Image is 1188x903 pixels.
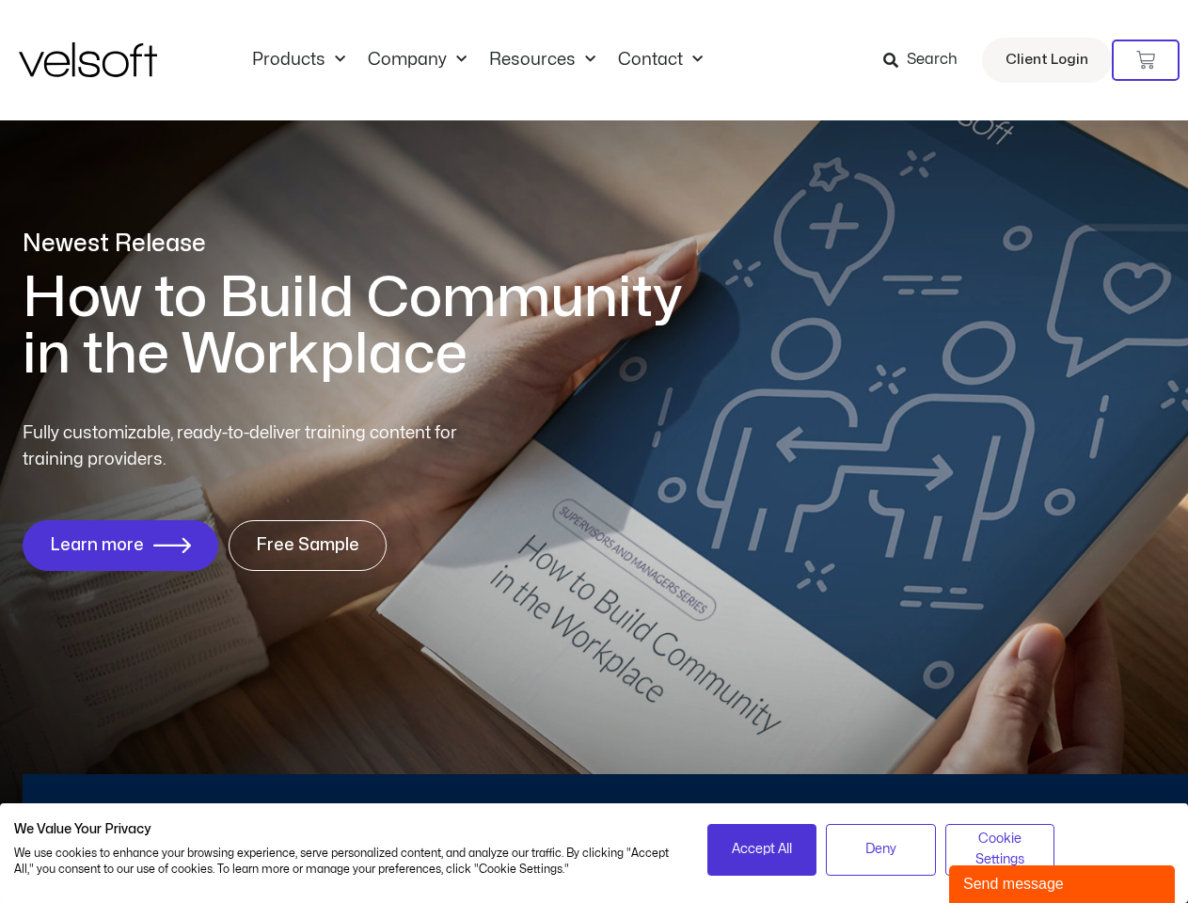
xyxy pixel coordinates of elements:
[945,824,1055,876] button: Adjust cookie preferences
[14,846,679,878] p: We use cookies to enhance your browsing experience, serve personalized content, and analyze our t...
[826,824,936,876] button: Deny all cookies
[23,228,709,261] p: Newest Release
[14,821,679,838] h2: We Value Your Privacy
[256,536,359,555] span: Free Sample
[883,44,971,76] a: Search
[865,839,896,860] span: Deny
[478,50,607,71] a: ResourcesMenu Toggle
[50,536,144,555] span: Learn more
[949,862,1179,903] iframe: chat widget
[907,48,958,72] span: Search
[982,38,1112,83] a: Client Login
[23,270,709,383] h1: How to Build Community in the Workplace
[356,50,478,71] a: CompanyMenu Toggle
[23,520,218,571] a: Learn more
[241,50,714,71] nav: Menu
[19,42,157,77] img: Velsoft Training Materials
[707,824,817,876] button: Accept all cookies
[732,839,792,860] span: Accept All
[958,829,1043,871] span: Cookie Settings
[241,50,356,71] a: ProductsMenu Toggle
[23,420,491,473] p: Fully customizable, ready-to-deliver training content for training providers.
[229,520,387,571] a: Free Sample
[607,50,714,71] a: ContactMenu Toggle
[1006,48,1088,72] span: Client Login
